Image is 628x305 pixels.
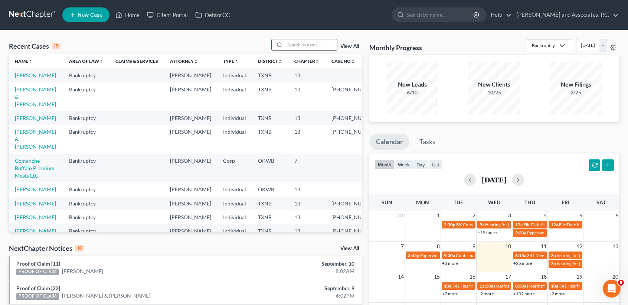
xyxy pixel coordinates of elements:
td: TXNB [252,82,288,111]
td: Individual [217,82,252,111]
div: New Leads [386,80,438,89]
td: Bankruptcy [63,125,109,154]
td: Bankruptcy [63,197,109,210]
td: [PERSON_NAME] [164,68,217,82]
div: September, 10 [246,260,354,267]
span: Confirmation hearing for [PERSON_NAME] & [PERSON_NAME] [456,253,579,258]
a: +19 more [478,230,497,235]
span: 12a [515,222,523,227]
td: Individual [217,111,252,125]
a: Proof of Claim [11] [16,260,60,267]
span: Hearing for [PERSON_NAME] [485,222,543,227]
td: Bankruptcy [63,182,109,196]
div: PROOF OF CLAIM [16,293,59,300]
a: +2 more [478,291,494,296]
a: [PERSON_NAME] & [PERSON_NAME] [62,292,150,299]
span: 8:15a [515,253,526,258]
span: Sun [382,199,392,205]
span: Paperwork appt for [MEDICAL_DATA][PERSON_NAME] & [PERSON_NAME] [420,253,569,258]
td: Bankruptcy [63,68,109,82]
a: Client Portal [143,8,192,22]
a: Area of Lawunfold_more [69,58,104,64]
span: 18 [540,272,547,281]
td: 13 [288,82,326,111]
span: 6 [615,211,619,220]
a: +25 more [513,260,532,266]
td: OKWB [252,154,288,182]
a: Comanche Buffalo Premium Meats LLC [15,158,55,179]
a: [PERSON_NAME] [15,72,56,78]
h2: [DATE] [482,176,506,184]
span: 10 [504,242,512,251]
div: PROOF OF CLAIM [16,269,59,275]
div: 10/25 [468,89,520,96]
h3: Monthly Progress [369,43,422,52]
span: 16 [469,272,476,281]
span: 1 [436,211,441,220]
td: [PERSON_NAME] [164,154,217,182]
td: 13 [288,210,326,224]
a: [PERSON_NAME] [15,200,56,207]
span: Tue [454,199,463,205]
a: [PERSON_NAME] [15,214,56,220]
td: Bankruptcy [63,210,109,224]
td: Bankruptcy [63,154,109,182]
span: 8:30a [515,283,526,289]
span: 11 [540,242,547,251]
span: 9:30a [444,253,455,258]
span: Wed [488,199,500,205]
a: Help [487,8,512,22]
td: Bankruptcy [63,111,109,125]
div: 2/25 [550,89,602,96]
a: Case Nounfold_more [331,58,355,64]
span: Thu [524,199,535,205]
td: 7 [288,154,326,182]
span: 341 Hearing for Enviro-Tech Complete Systems & Services, LLC [452,283,573,289]
button: month [374,159,395,169]
iframe: Intercom live chat [603,280,621,298]
button: day [413,159,428,169]
span: 10a [444,283,451,289]
span: 3:45p [408,253,419,258]
a: [PERSON_NAME] and Associates, P.C. [513,8,619,22]
span: 14 [397,272,405,281]
a: Attorneyunfold_more [170,58,198,64]
span: File Date for [PERSON_NAME] & [PERSON_NAME] [523,222,622,227]
span: 2p [551,253,556,258]
a: [PERSON_NAME] & [PERSON_NAME] [15,129,56,150]
button: list [428,159,442,169]
td: [PERSON_NAME] [164,182,217,196]
div: 6/10 [386,89,438,96]
td: Individual [217,224,252,253]
span: BK Consult for [MEDICAL_DATA][PERSON_NAME] & [PERSON_NAME] [456,222,595,227]
span: 2:30p [444,222,455,227]
td: TXNB [252,224,288,253]
span: 15 [433,272,441,281]
td: [PERSON_NAME] [164,197,217,210]
td: TXNB [252,210,288,224]
td: [PERSON_NAME] [164,111,217,125]
td: [PERSON_NAME] [164,210,217,224]
div: 10 [75,245,84,252]
span: 12a [551,222,558,227]
td: Individual [217,182,252,196]
div: September, 9 [246,285,354,292]
i: unfold_more [99,59,104,64]
span: 17 [504,272,512,281]
span: 9a [480,222,484,227]
span: Sat [596,199,606,205]
td: [PHONE_NUMBER] [326,125,383,154]
td: [PERSON_NAME] [164,224,217,253]
span: 8 [436,242,441,251]
a: +132 more [513,291,535,296]
div: New Filings [550,80,602,89]
td: [PHONE_NUMBER] [326,111,383,125]
a: +2 more [549,291,565,296]
span: Hearing for [PERSON_NAME] [494,283,552,289]
td: 13 [288,182,326,196]
td: Corp [217,154,252,182]
span: 4 [543,211,547,220]
div: New Clients [468,80,520,89]
a: View All [340,44,359,49]
td: [PHONE_NUMBER] [326,197,383,210]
